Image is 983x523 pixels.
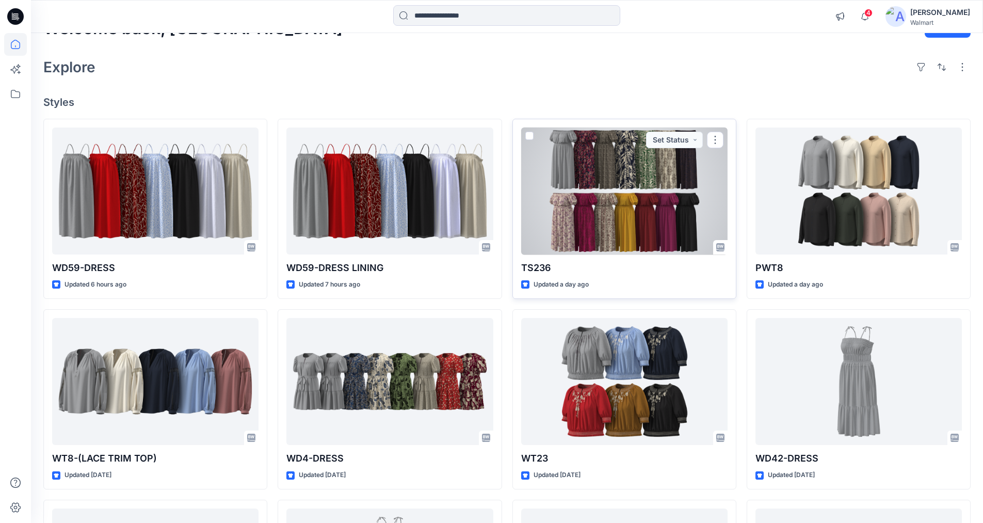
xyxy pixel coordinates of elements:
p: WD4-DRESS [286,451,493,466]
h4: Styles [43,96,971,108]
p: Updated 6 hours ago [65,279,126,290]
a: PWT8 [755,128,962,255]
a: WT23 [521,318,728,446]
div: [PERSON_NAME] [910,6,970,19]
h2: Explore [43,59,95,75]
img: avatar [885,6,906,27]
p: TS236 [521,261,728,275]
p: Updated a day ago [534,279,589,290]
span: 4 [864,9,873,17]
a: WD4-DRESS [286,318,493,446]
p: WD42-DRESS [755,451,962,466]
p: Updated [DATE] [534,470,581,481]
a: TS236 [521,128,728,255]
p: WD59-DRESS [52,261,259,275]
p: WD59-DRESS LINING [286,261,493,275]
a: WD59-DRESS [52,128,259,255]
p: WT23 [521,451,728,466]
p: WT8-(LACE TRIM TOP) [52,451,259,466]
p: Updated [DATE] [299,470,346,481]
div: Walmart [910,19,970,26]
p: Updated [DATE] [768,470,815,481]
p: Updated 7 hours ago [299,279,360,290]
a: WD59-DRESS LINING [286,128,493,255]
p: Updated [DATE] [65,470,111,481]
a: WT8-(LACE TRIM TOP) [52,318,259,446]
p: Updated a day ago [768,279,823,290]
a: WD42-DRESS [755,318,962,446]
p: PWT8 [755,261,962,275]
